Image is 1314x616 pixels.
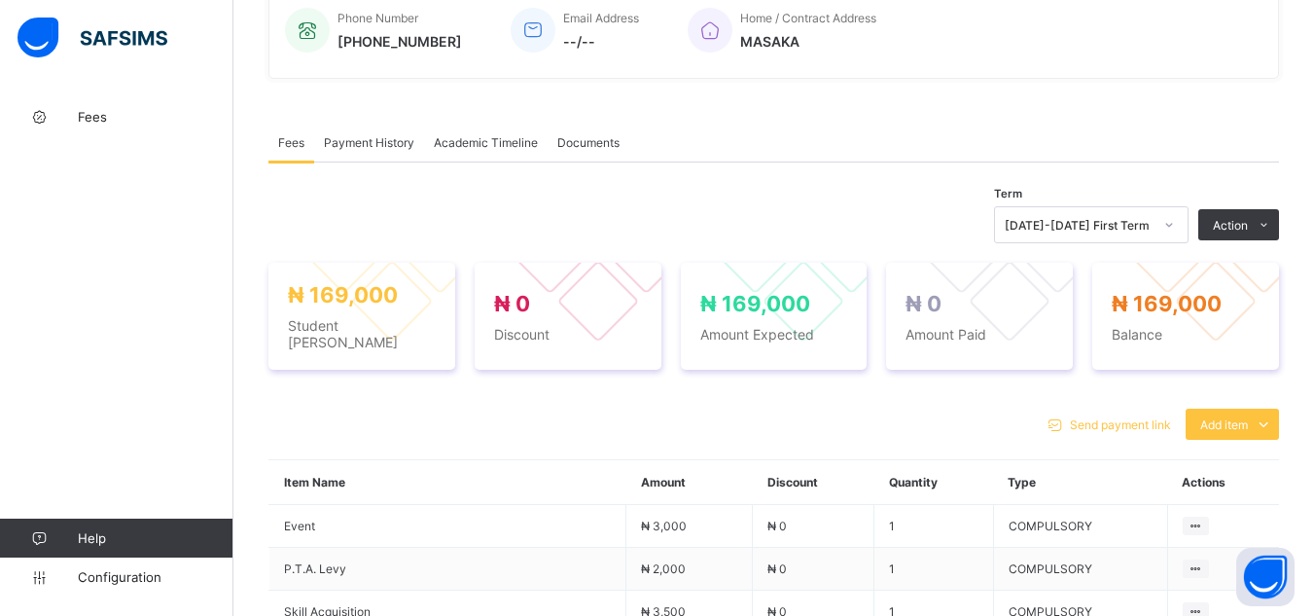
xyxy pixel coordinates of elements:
span: Balance [1112,326,1260,343]
td: 1 [874,505,993,548]
th: Item Name [269,460,626,505]
td: COMPULSORY [993,505,1167,548]
th: Actions [1167,460,1279,505]
span: Fees [78,109,233,125]
span: Email Address [563,11,639,25]
span: Event [284,519,611,533]
span: ₦ 2,000 [641,562,686,576]
span: ₦ 169,000 [1112,291,1222,316]
img: safsims [18,18,167,58]
th: Discount [753,460,874,505]
span: ₦ 0 [906,291,941,316]
span: ₦ 169,000 [700,291,810,316]
span: Academic Timeline [434,135,538,150]
span: ₦ 0 [494,291,530,316]
span: Phone Number [337,11,418,25]
button: Open asap [1236,548,1295,606]
th: Amount [626,460,753,505]
span: Amount Paid [906,326,1053,343]
span: --/-- [563,33,639,50]
span: Term [994,187,1022,200]
span: ₦ 169,000 [288,282,398,308]
span: Configuration [78,569,232,585]
span: Home / Contract Address [740,11,876,25]
span: Student [PERSON_NAME] [288,317,436,350]
span: Amount Expected [700,326,848,343]
span: P.T.A. Levy [284,562,611,576]
div: [DATE]-[DATE] First Term [1005,218,1153,233]
td: 1 [874,548,993,591]
span: Add item [1200,417,1248,432]
span: Send payment link [1070,417,1171,432]
th: Quantity [874,460,993,505]
td: COMPULSORY [993,548,1167,591]
th: Type [993,460,1167,505]
span: Payment History [324,135,414,150]
span: MASAKA [740,33,876,50]
span: [PHONE_NUMBER] [337,33,462,50]
span: ₦ 0 [767,562,787,576]
span: Documents [557,135,620,150]
span: Action [1213,218,1248,233]
span: Discount [494,326,642,343]
span: Help [78,530,232,546]
span: Fees [278,135,304,150]
span: ₦ 3,000 [641,519,687,533]
span: ₦ 0 [767,519,787,533]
